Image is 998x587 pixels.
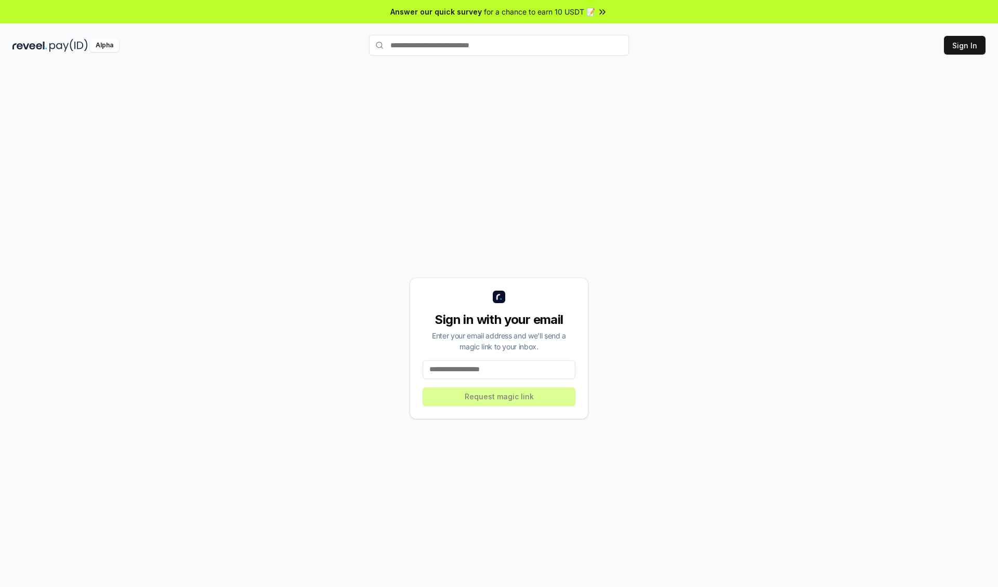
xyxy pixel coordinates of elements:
div: Alpha [90,39,119,52]
span: for a chance to earn 10 USDT 📝 [484,6,595,17]
button: Sign In [944,36,986,55]
img: reveel_dark [12,39,47,52]
span: Answer our quick survey [390,6,482,17]
img: logo_small [493,291,505,303]
div: Enter your email address and we’ll send a magic link to your inbox. [423,330,575,352]
img: pay_id [49,39,88,52]
div: Sign in with your email [423,311,575,328]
